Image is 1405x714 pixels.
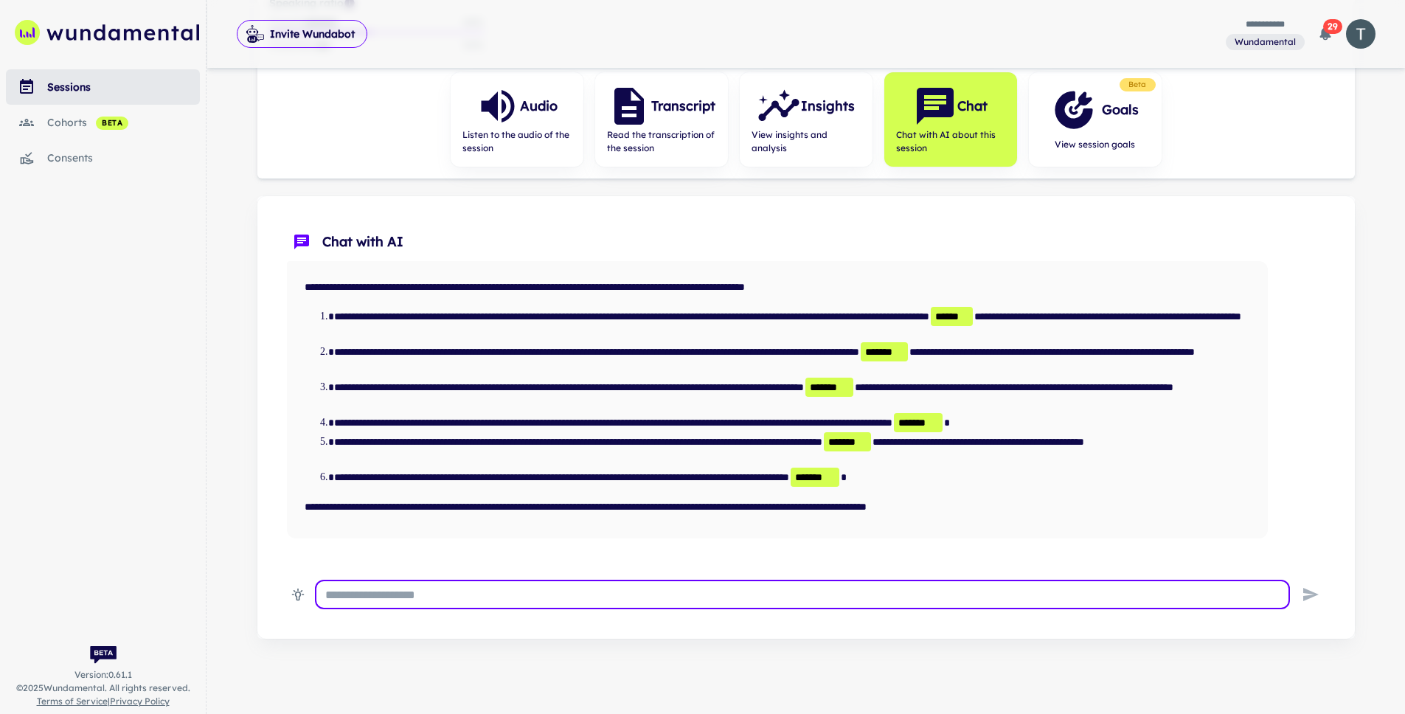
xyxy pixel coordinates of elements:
span: Invite Wundabot to record a meeting [237,19,367,49]
h6: Transcript [651,96,715,117]
h6: Goals [1102,100,1139,120]
span: 29 [1323,19,1342,34]
button: 29 [1311,19,1340,49]
div: consents [47,150,200,166]
button: Invite Wundabot [237,20,367,48]
button: TranscriptRead the transcription of the session [595,72,728,167]
a: Privacy Policy [110,696,170,707]
span: Chat with AI [322,232,1319,252]
div: cohorts [47,114,200,131]
a: Terms of Service [37,696,108,707]
a: sessions [6,69,200,105]
span: Beta [1123,79,1153,91]
button: Sample prompts [287,583,309,606]
span: View insights and analysis [752,128,861,155]
span: View session goals [1052,138,1139,151]
button: GoalsView session goals [1029,72,1162,167]
h6: Audio [520,96,558,117]
h6: Insights [801,96,855,117]
div: sessions [47,79,200,95]
span: Listen to the audio of the session [462,128,572,155]
button: AudioListen to the audio of the session [451,72,583,167]
span: Read the transcription of the session [607,128,716,155]
span: © 2025 Wundamental. All rights reserved. [16,682,190,695]
button: InsightsView insights and analysis [740,72,873,167]
span: Chat with AI about this session [896,128,1005,155]
h6: Chat [957,96,988,117]
a: cohorts beta [6,105,200,140]
span: Wundamental [1229,35,1302,49]
span: You are a member of this workspace. Contact your workspace owner for assistance. [1226,32,1305,51]
a: consents [6,140,200,176]
span: | [37,695,170,708]
button: ChatChat with AI about this session [884,72,1017,167]
span: beta [96,117,128,129]
span: Version: 0.61.1 [74,668,132,682]
img: photoURL [1346,19,1375,49]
